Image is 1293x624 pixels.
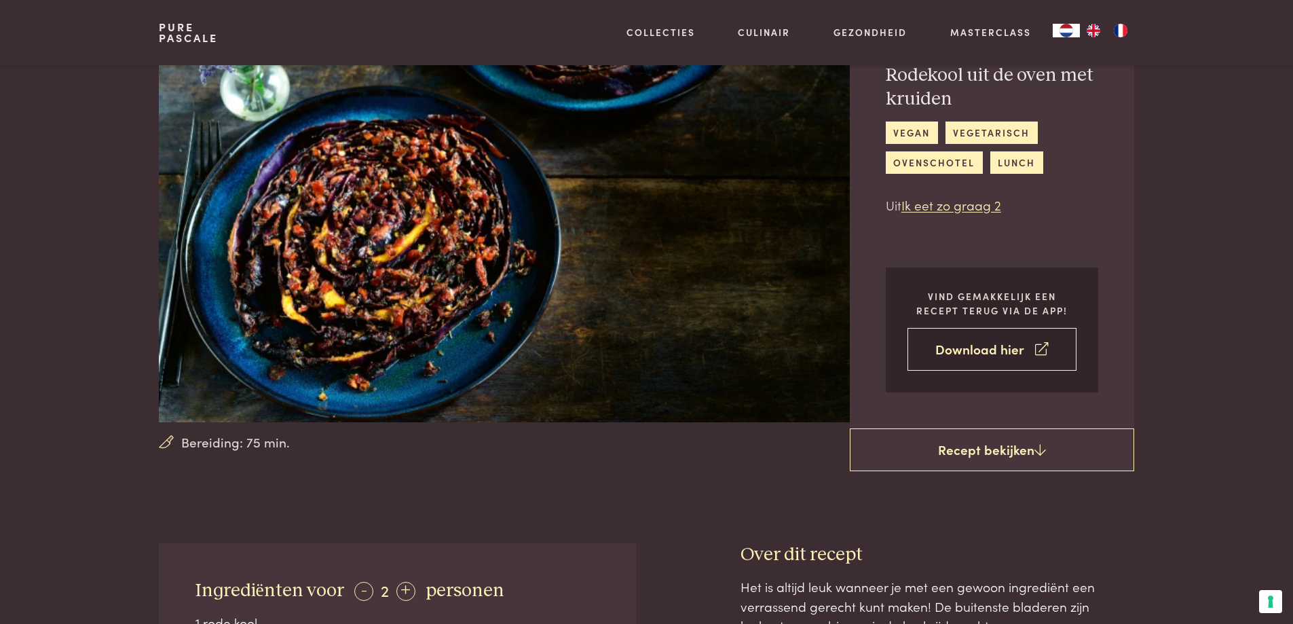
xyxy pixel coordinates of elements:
aside: Language selected: Nederlands [1053,24,1134,37]
span: 2 [381,579,389,601]
a: Download hier [907,328,1076,371]
a: Masterclass [950,25,1031,39]
span: Bereiding: 75 min. [181,433,290,452]
a: Gezondheid [833,25,907,39]
a: Recept bekijken [850,428,1134,472]
a: vegetarisch [945,122,1038,144]
a: vegan [886,122,938,144]
h3: Over dit recept [741,543,1134,567]
a: lunch [990,151,1043,174]
a: ovenschotel [886,151,983,174]
a: Culinair [738,25,790,39]
a: NL [1053,24,1080,37]
a: Collecties [626,25,695,39]
p: Uit [886,196,1098,215]
a: PurePascale [159,22,218,43]
span: Ingrediënten voor [195,581,344,600]
button: Uw voorkeuren voor toestemming voor trackingtechnologieën [1259,590,1282,613]
div: + [396,582,415,601]
div: - [354,582,373,601]
p: Vind gemakkelijk een recept terug via de app! [907,289,1076,317]
a: Ik eet zo graag 2 [901,196,1001,214]
a: FR [1107,24,1134,37]
div: Language [1053,24,1080,37]
h2: Rodekool uit de oven met kruiden [886,64,1098,111]
a: EN [1080,24,1107,37]
span: personen [426,581,504,600]
ul: Language list [1080,24,1134,37]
